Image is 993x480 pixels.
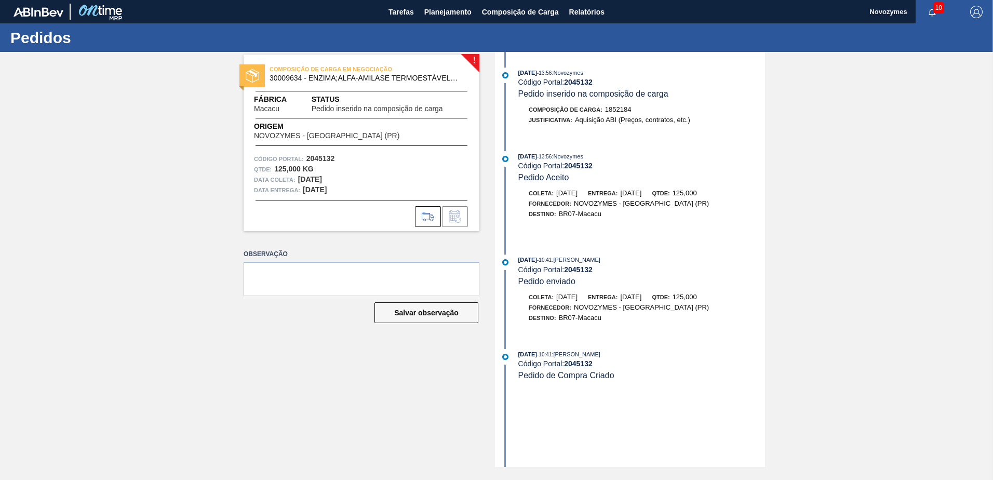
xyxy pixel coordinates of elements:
[588,190,618,196] span: Entrega:
[529,315,556,321] span: Destino:
[552,70,583,76] span: : Novozymes
[254,175,296,185] span: Data coleta:
[270,64,415,74] span: COMPOSIÇÃO DE CARGA EM NEGOCIAÇÃO
[916,5,949,19] button: Notificações
[270,74,458,82] span: 30009634 - ENZIMA;ALFA-AMILASE TERMOESTÁVEL;TERMAMY
[254,105,279,113] span: Macacu
[254,164,272,175] span: Qtde :
[620,189,641,197] span: [DATE]
[552,351,600,357] span: : [PERSON_NAME]
[552,257,600,263] span: : [PERSON_NAME]
[424,6,472,18] span: Planejamento
[518,265,765,274] div: Código Portal:
[246,69,259,83] img: status
[529,117,572,123] span: Justificativa:
[244,247,479,262] label: Observação
[518,70,537,76] span: [DATE]
[529,211,556,217] span: Destino:
[518,257,537,263] span: [DATE]
[529,190,554,196] span: Coleta:
[518,89,668,98] span: Pedido inserido na composição de carga
[254,154,304,164] span: Código Portal:
[442,206,468,227] div: Informar alteração no pedido
[312,94,469,105] span: Status
[14,7,63,17] img: TNhmsLtSVTkK8tSr43FrP2fwEKptu5GPRR3wAAAABJRU5ErkJggg==
[518,351,537,357] span: [DATE]
[552,153,583,159] span: : Novozymes
[518,173,569,182] span: Pedido Aceito
[482,6,559,18] span: Composição de Carga
[254,132,399,140] span: NOVOZYMES - [GEOGRAPHIC_DATA] (PR)
[518,371,614,380] span: Pedido de Compra Criado
[620,293,641,301] span: [DATE]
[559,210,601,218] span: BR07-Macacu
[588,294,618,300] span: Entrega:
[652,294,669,300] span: Qtde:
[556,189,578,197] span: [DATE]
[575,116,690,124] span: Aquisição ABI (Preços, contratos, etc.)
[254,94,312,105] span: Fábrica
[374,302,478,323] button: Salvar observação
[537,257,552,263] span: - 10:41
[574,199,709,207] span: NOVOZYMES - [GEOGRAPHIC_DATA] (PR)
[564,359,593,368] strong: 2045132
[518,277,575,286] span: Pedido enviado
[518,78,765,86] div: Código Portal:
[564,265,593,274] strong: 2045132
[306,154,335,163] strong: 2045132
[415,206,441,227] div: Ir para Composição de Carga
[564,78,593,86] strong: 2045132
[537,352,552,357] span: - 10:41
[673,293,697,301] span: 125,000
[502,72,508,78] img: atual
[537,70,552,76] span: - 13:56
[529,201,571,207] span: Fornecedor:
[529,294,554,300] span: Coleta:
[502,156,508,162] img: atual
[529,304,571,311] span: Fornecedor:
[652,190,669,196] span: Qtde:
[518,162,765,170] div: Código Portal:
[559,314,601,322] span: BR07-Macacu
[556,293,578,301] span: [DATE]
[274,165,314,173] strong: 125,000 KG
[303,185,327,194] strong: [DATE]
[933,2,944,14] span: 10
[10,32,195,44] h1: Pedidos
[502,259,508,265] img: atual
[298,175,322,183] strong: [DATE]
[574,303,709,311] span: NOVOZYMES - [GEOGRAPHIC_DATA] (PR)
[254,185,300,195] span: Data entrega:
[673,189,697,197] span: 125,000
[529,106,602,113] span: Composição de Carga :
[605,105,632,113] span: 1852184
[502,354,508,360] img: atual
[569,6,605,18] span: Relatórios
[970,6,983,18] img: Logout
[537,154,552,159] span: - 13:56
[254,121,429,132] span: Origem
[518,153,537,159] span: [DATE]
[564,162,593,170] strong: 2045132
[518,359,765,368] div: Código Portal:
[388,6,414,18] span: Tarefas
[312,105,443,113] span: Pedido inserido na composição de carga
